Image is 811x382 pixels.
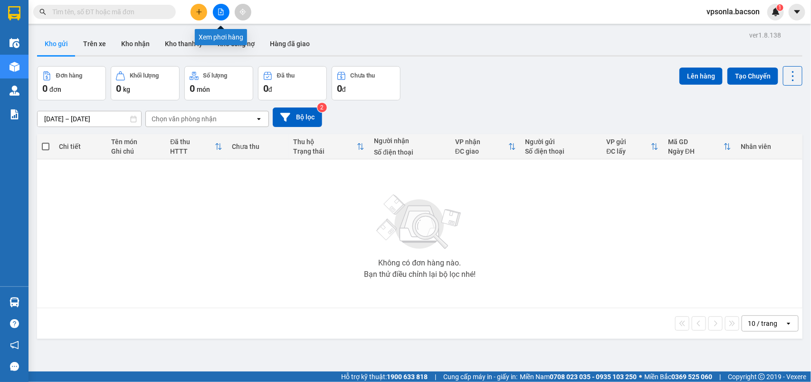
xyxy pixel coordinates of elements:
img: svg+xml;base64,PHN2ZyBjbGFzcz0ibGlzdC1wbHVnX19zdmciIHhtbG5zPSJodHRwOi8vd3d3LnczLm9yZy8yMDAwL3N2Zy... [372,189,467,255]
div: Người nhận [374,137,446,145]
sup: 2 [317,103,327,112]
th: Toggle SortBy [663,134,736,159]
span: copyright [758,373,765,380]
div: 10 / trang [748,319,777,328]
span: question-circle [10,319,19,328]
th: Toggle SortBy [165,134,227,159]
div: ver 1.8.138 [749,30,781,40]
div: Xem phơi hàng [195,29,247,45]
input: Select a date range. [38,111,141,127]
div: Bạn thử điều chỉnh lại bộ lọc nhé! [364,271,476,278]
div: Trạng thái [294,147,357,155]
div: Không có đơn hàng nào. [378,259,461,267]
button: Trên xe [76,32,114,55]
div: Tên món [111,138,161,146]
span: caret-down [793,8,801,16]
span: 0 [263,83,268,94]
th: Toggle SortBy [450,134,521,159]
input: Tìm tên, số ĐT hoặc mã đơn [52,7,164,17]
div: Đơn hàng [56,72,82,79]
img: logo-vxr [8,6,20,20]
img: warehouse-icon [10,62,19,72]
div: Số lượng [203,72,228,79]
span: 0 [190,83,195,94]
span: Miền Nam [520,372,637,382]
div: Số điện thoại [374,148,446,156]
img: icon-new-feature [772,8,780,16]
div: Nhân viên [741,143,798,150]
span: Hỗ trợ kỹ thuật: [341,372,428,382]
button: file-add [213,4,229,20]
button: Tạo Chuyến [727,68,778,85]
button: Số lượng0món [184,66,253,100]
div: Chọn văn phòng nhận [152,114,217,124]
span: ⚪️ [639,375,642,379]
span: đơn [49,86,61,93]
strong: 0708 023 035 - 0935 103 250 [550,373,637,381]
div: ĐC giao [455,147,508,155]
span: aim [239,9,246,15]
button: Kho nhận [114,32,157,55]
sup: 1 [777,4,783,11]
button: Khối lượng0kg [111,66,180,100]
th: Toggle SortBy [602,134,664,159]
span: món [197,86,210,93]
button: Đã thu0đ [258,66,327,100]
div: HTTT [170,147,215,155]
div: Chi tiết [59,143,102,150]
img: warehouse-icon [10,297,19,307]
button: Kho gửi [37,32,76,55]
span: 0 [337,83,342,94]
div: VP nhận [455,138,508,146]
span: message [10,362,19,371]
button: Chưa thu0đ [332,66,401,100]
span: đ [268,86,272,93]
button: Đơn hàng0đơn [37,66,106,100]
div: Thu hộ [294,138,357,146]
strong: 0369 525 060 [671,373,712,381]
span: kg [123,86,130,93]
th: Toggle SortBy [289,134,369,159]
div: Chưa thu [232,143,284,150]
button: plus [191,4,207,20]
button: Lên hàng [679,68,723,85]
span: 0 [42,83,48,94]
span: Cung cấp máy in - giấy in: [443,372,517,382]
div: Chưa thu [351,72,375,79]
span: file-add [218,9,224,15]
span: đ [342,86,346,93]
span: notification [10,341,19,350]
button: aim [235,4,251,20]
span: Miền Bắc [644,372,712,382]
div: Đã thu [170,138,215,146]
svg: open [785,320,792,327]
div: Mã GD [668,138,724,146]
span: | [719,372,721,382]
div: Số điện thoại [525,147,597,155]
img: solution-icon [10,109,19,119]
div: Đã thu [277,72,295,79]
button: Kho thanh lý [157,32,210,55]
div: Ngày ĐH [668,147,724,155]
button: caret-down [789,4,805,20]
svg: open [255,115,263,123]
span: 1 [778,4,782,11]
div: ĐC lấy [607,147,651,155]
div: Ghi chú [111,147,161,155]
img: warehouse-icon [10,86,19,96]
span: 0 [116,83,121,94]
strong: 1900 633 818 [387,373,428,381]
button: Bộ lọc [273,108,322,127]
img: warehouse-icon [10,38,19,48]
div: VP gửi [607,138,651,146]
span: | [435,372,436,382]
div: Khối lượng [130,72,159,79]
div: Người gửi [525,138,597,146]
span: search [39,9,46,15]
span: plus [196,9,202,15]
span: vpsonla.bacson [699,6,767,18]
button: Hàng đã giao [262,32,317,55]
